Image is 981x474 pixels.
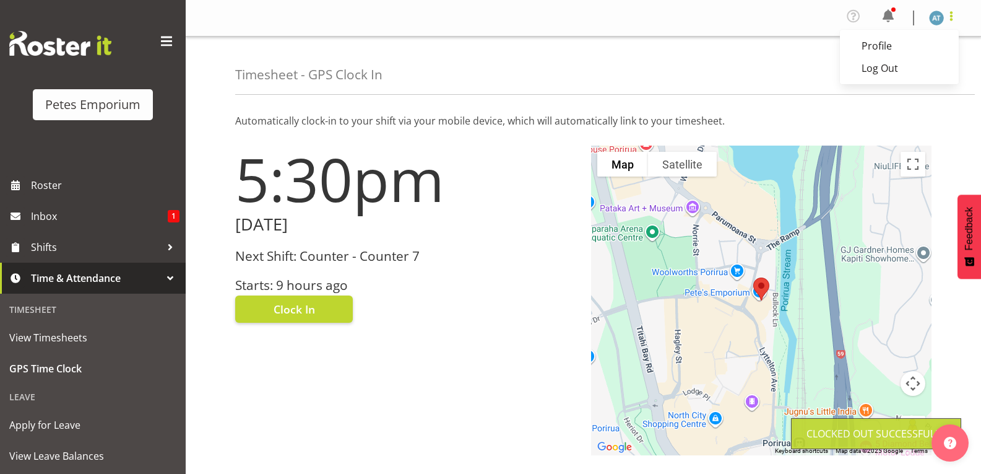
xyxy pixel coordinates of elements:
a: Apply for Leave [3,410,183,441]
img: help-xxl-2.png [944,437,956,449]
span: Inbox [31,207,168,226]
h4: Timesheet - GPS Clock In [235,68,382,82]
span: Apply for Leave [9,416,176,434]
button: Clock In [235,296,353,323]
p: Automatically clock-in to your shift via your mobile device, which will automatically link to you... [235,113,931,128]
span: View Timesheets [9,328,176,347]
a: Open this area in Google Maps (opens a new window) [594,439,635,455]
span: Roster [31,176,179,195]
span: Map data ©2025 Google [836,447,903,454]
span: Feedback [964,207,975,250]
span: 1 [168,210,179,222]
a: View Leave Balances [3,441,183,472]
button: Feedback - Show survey [957,195,981,279]
img: Google [594,439,635,455]
a: Log Out [840,57,959,79]
button: Keyboard shortcuts [775,447,828,455]
span: View Leave Balances [9,447,176,465]
h1: 5:30pm [235,146,576,213]
h3: Next Shift: Counter - Counter 7 [235,249,576,263]
img: alex-micheal-taniwha5364.jpg [929,11,944,25]
h3: Starts: 9 hours ago [235,278,576,292]
button: Show street map [597,152,648,177]
div: Leave [3,384,183,410]
div: Timesheet [3,297,183,322]
a: GPS Time Clock [3,353,183,384]
a: Terms (opens in new tab) [910,447,928,454]
h2: [DATE] [235,215,576,234]
span: GPS Time Clock [9,359,176,378]
div: Clocked out Successfully [806,426,946,441]
button: Map camera controls [901,371,925,396]
span: Shifts [31,238,161,257]
a: View Timesheets [3,322,183,353]
span: Clock In [274,301,315,317]
a: Profile [840,35,959,57]
button: Show satellite imagery [648,152,717,177]
button: Toggle fullscreen view [901,152,925,177]
img: Rosterit website logo [9,31,111,56]
span: Time & Attendance [31,269,161,287]
button: Drag Pegman onto the map to open Street View [901,416,925,441]
div: Petes Emporium [45,95,140,114]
